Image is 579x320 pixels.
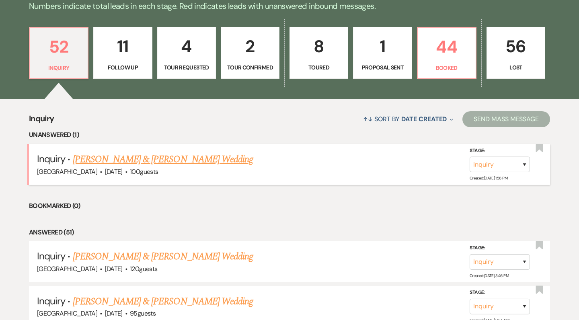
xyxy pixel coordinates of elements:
[105,265,123,273] span: [DATE]
[105,167,123,176] span: [DATE]
[29,112,54,130] span: Inquiry
[99,33,147,60] p: 11
[358,33,407,60] p: 1
[492,33,540,60] p: 56
[73,249,253,264] a: [PERSON_NAME] & [PERSON_NAME] Wedding
[29,201,550,211] li: Bookmarked (0)
[162,63,211,72] p: Tour Requested
[162,33,211,60] p: 4
[470,147,530,155] label: Stage:
[105,309,123,318] span: [DATE]
[73,152,253,167] a: [PERSON_NAME] & [PERSON_NAME] Wedding
[470,288,530,297] label: Stage:
[73,294,253,309] a: [PERSON_NAME] & [PERSON_NAME] Wedding
[221,27,279,79] a: 2Tour Confirmed
[289,27,348,79] a: 8Toured
[37,167,97,176] span: [GEOGRAPHIC_DATA]
[353,27,412,79] a: 1Proposal Sent
[401,115,447,123] span: Date Created
[295,33,343,60] p: 8
[130,167,158,176] span: 100 guests
[462,111,550,127] button: Send Mass Message
[29,27,88,79] a: 52Inquiry
[29,227,550,238] li: Answered (51)
[423,63,471,72] p: Booked
[470,175,507,181] span: Created: [DATE] 1:56 PM
[37,295,65,307] span: Inquiry
[35,33,83,60] p: 52
[358,63,407,72] p: Proposal Sent
[37,309,97,318] span: [GEOGRAPHIC_DATA]
[29,130,550,140] li: Unanswered (1)
[492,63,540,72] p: Lost
[99,63,147,72] p: Follow Up
[37,250,65,262] span: Inquiry
[226,33,274,60] p: 2
[423,33,471,60] p: 44
[363,115,373,123] span: ↑↓
[37,153,65,165] span: Inquiry
[157,27,216,79] a: 4Tour Requested
[130,265,157,273] span: 120 guests
[93,27,152,79] a: 11Follow Up
[37,265,97,273] span: [GEOGRAPHIC_DATA]
[35,63,83,72] p: Inquiry
[417,27,476,79] a: 44Booked
[487,27,545,79] a: 56Lost
[470,244,530,253] label: Stage:
[295,63,343,72] p: Toured
[226,63,274,72] p: Tour Confirmed
[470,273,509,278] span: Created: [DATE] 3:46 PM
[130,309,156,318] span: 95 guests
[360,108,456,130] button: Sort By Date Created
